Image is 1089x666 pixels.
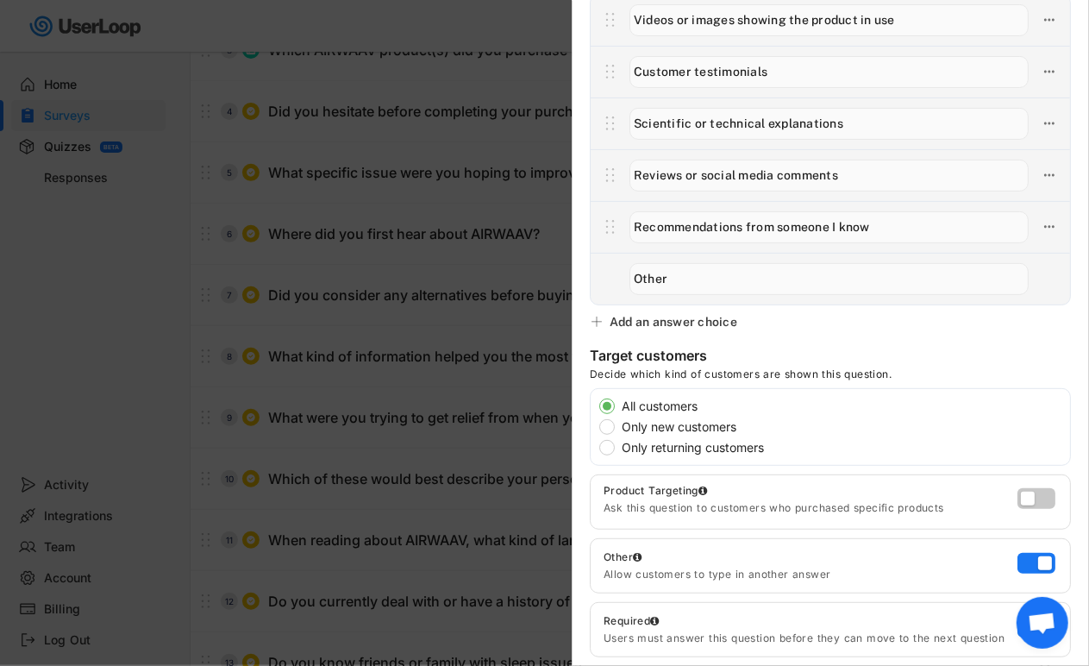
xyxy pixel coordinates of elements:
input: Reviews or social media comments [629,160,1029,192]
div: Required [604,614,660,628]
label: All customers [616,400,1070,412]
label: Only new customers [616,421,1070,433]
div: Target customers [590,347,707,368]
label: Only returning customers [616,442,1070,454]
input: Videos or images showing the product in use [629,4,1029,36]
input: Scientific or technical explanations [629,108,1029,140]
div: Users must answer this question before they can move to the next question [604,631,1017,645]
div: Product Targeting [604,484,1017,498]
input: Customer testimonials [629,56,1029,88]
div: Allow customers to type in another answer [604,568,1017,581]
div: Add an answer choice [610,314,737,330]
input: Other [629,263,1029,295]
div: Open chat [1017,597,1068,649]
div: Ask this question to customers who purchased specific products [604,501,1017,515]
div: Other [604,550,1017,564]
div: Decide which kind of customers are shown this question. [590,368,892,388]
input: Recommendations from someone I know [629,211,1029,243]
